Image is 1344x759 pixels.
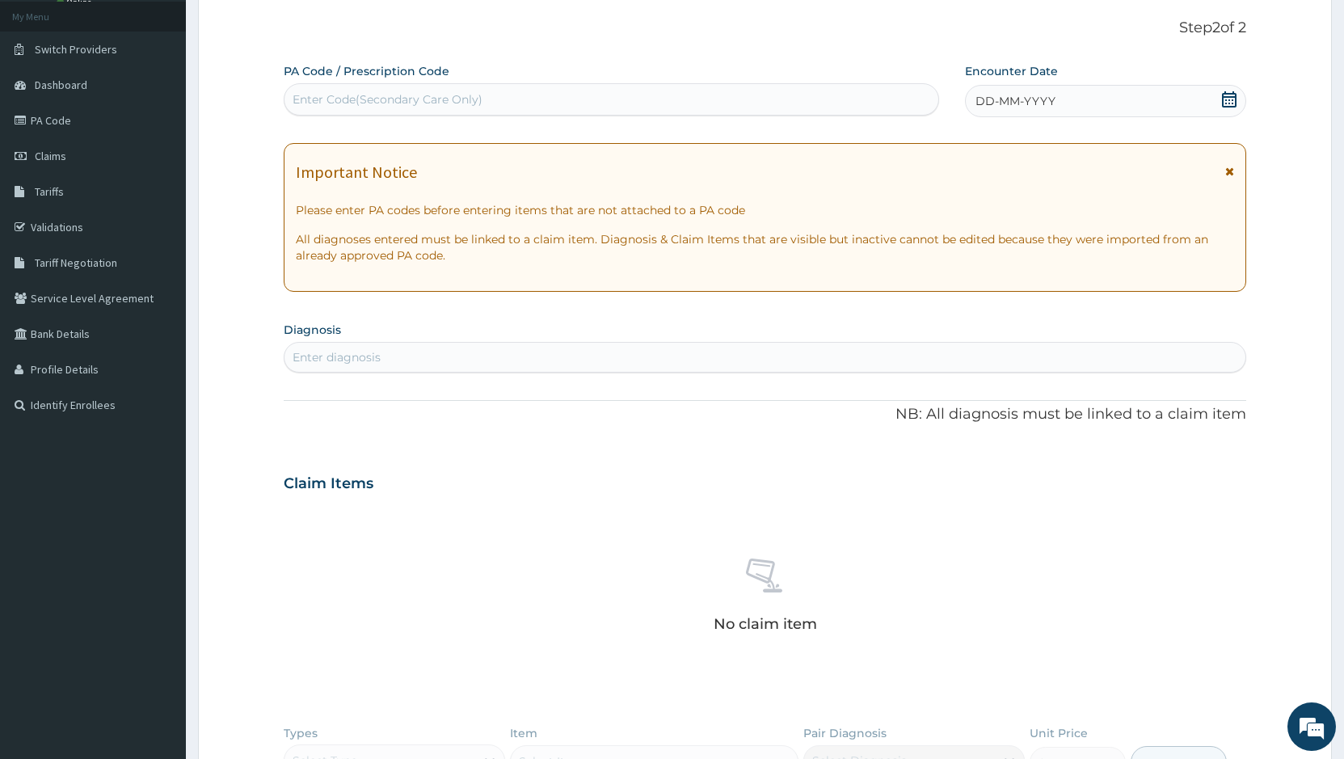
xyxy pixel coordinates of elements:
img: d_794563401_company_1708531726252_794563401 [30,81,65,121]
p: NB: All diagnosis must be linked to a claim item [284,404,1246,425]
h3: Claim Items [284,475,373,493]
span: We're online! [94,204,223,367]
p: All diagnoses entered must be linked to a claim item. Diagnosis & Claim Items that are visible bu... [296,231,1234,264]
label: Diagnosis [284,322,341,338]
div: Enter diagnosis [293,349,381,365]
span: Dashboard [35,78,87,92]
textarea: Type your message and hit 'Enter' [8,441,308,498]
h1: Important Notice [296,163,417,181]
span: Switch Providers [35,42,117,57]
div: Minimize live chat window [265,8,304,47]
span: Tariff Negotiation [35,255,117,270]
p: No claim item [714,616,817,632]
div: Chat with us now [84,91,272,112]
div: Enter Code(Secondary Care Only) [293,91,482,108]
label: PA Code / Prescription Code [284,63,449,79]
label: Encounter Date [965,63,1058,79]
span: DD-MM-YYYY [975,93,1055,109]
p: Step 2 of 2 [284,19,1246,37]
p: Please enter PA codes before entering items that are not attached to a PA code [296,202,1234,218]
span: Tariffs [35,184,64,199]
span: Claims [35,149,66,163]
